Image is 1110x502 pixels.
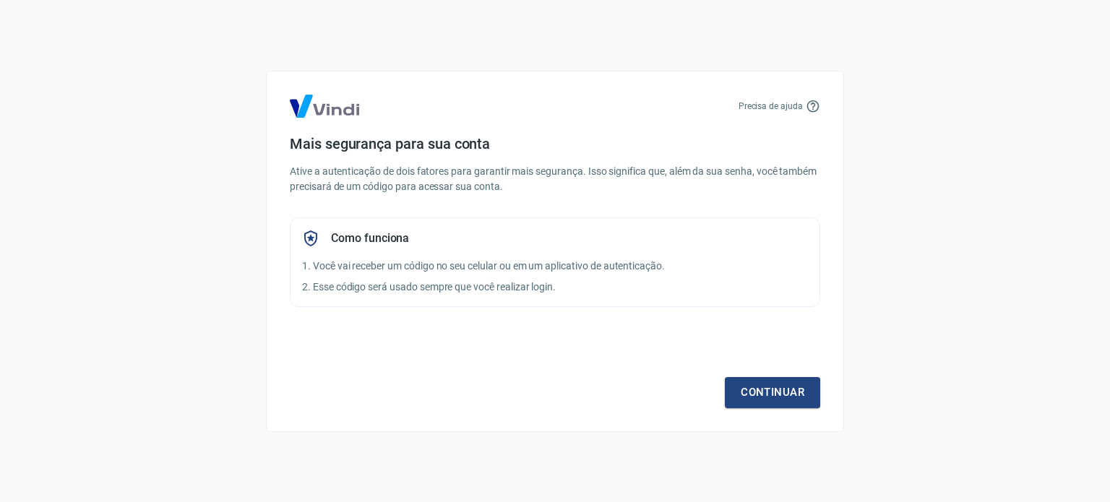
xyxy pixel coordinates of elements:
img: Logo Vind [290,95,359,118]
h4: Mais segurança para sua conta [290,135,820,152]
p: Precisa de ajuda [739,100,803,113]
p: Ative a autenticação de dois fatores para garantir mais segurança. Isso significa que, além da su... [290,164,820,194]
h5: Como funciona [331,231,409,246]
p: 2. Esse código será usado sempre que você realizar login. [302,280,808,295]
a: Continuar [725,377,820,407]
p: 1. Você vai receber um código no seu celular ou em um aplicativo de autenticação. [302,259,808,274]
